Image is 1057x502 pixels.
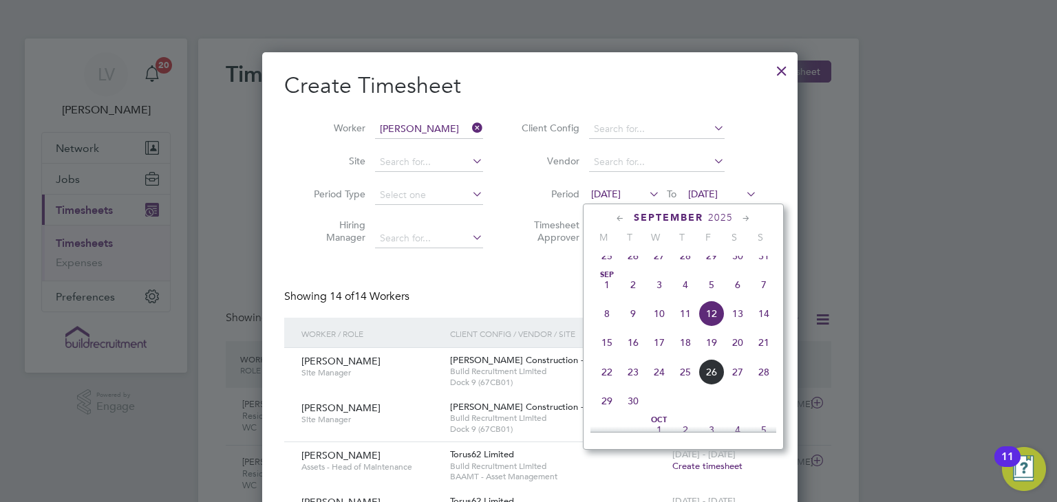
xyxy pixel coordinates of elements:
[589,153,725,172] input: Search for...
[751,417,777,443] span: 5
[301,461,440,472] span: Assets - Head of Maintenance
[698,359,725,385] span: 26
[672,243,698,269] span: 28
[708,212,733,223] span: 2025
[517,155,579,167] label: Vendor
[669,231,695,243] span: T
[590,231,617,243] span: M
[517,122,579,134] label: Client Config
[301,449,381,461] span: [PERSON_NAME]
[751,329,777,356] span: 21
[301,414,440,425] span: Site Manager
[646,417,672,424] span: Oct
[589,120,725,139] input: Search for...
[643,231,669,243] span: W
[725,272,751,298] span: 6
[751,243,777,269] span: 31
[663,185,681,203] span: To
[594,388,620,414] span: 29
[517,188,579,200] label: Period
[751,359,777,385] span: 28
[375,120,483,139] input: Search for...
[450,366,666,377] span: Build Recruitment Limited
[688,188,718,200] span: [DATE]
[725,243,751,269] span: 30
[375,186,483,205] input: Select one
[594,329,620,356] span: 15
[725,359,751,385] span: 27
[646,417,672,443] span: 1
[698,329,725,356] span: 19
[303,188,365,200] label: Period Type
[375,153,483,172] input: Search for...
[594,272,620,279] span: Sep
[594,359,620,385] span: 22
[698,301,725,327] span: 12
[672,329,698,356] span: 18
[450,471,666,482] span: BAAMT - Asset Management
[747,231,773,243] span: S
[1002,447,1046,491] button: Open Resource Center, 11 new notifications
[698,243,725,269] span: 29
[450,448,514,460] span: Torus62 Limited
[751,301,777,327] span: 14
[450,377,666,388] span: Dock 9 (67CB01)
[375,229,483,248] input: Search for...
[330,290,354,303] span: 14 of
[698,272,725,298] span: 5
[617,231,643,243] span: T
[450,461,666,472] span: Build Recruitment Limited
[301,355,381,367] span: [PERSON_NAME]
[646,272,672,298] span: 3
[725,417,751,443] span: 4
[284,72,776,100] h2: Create Timesheet
[298,318,447,349] div: Worker / Role
[672,272,698,298] span: 4
[447,318,670,349] div: Client Config / Vendor / Site
[751,272,777,298] span: 7
[672,448,736,460] span: [DATE] - [DATE]
[517,219,579,243] label: Timesheet Approver
[301,367,440,378] span: Site Manager
[301,402,381,414] span: [PERSON_NAME]
[330,290,409,303] span: 14 Workers
[646,359,672,385] span: 24
[646,329,672,356] span: 17
[672,417,698,443] span: 2
[303,122,365,134] label: Worker
[1001,457,1014,474] div: 11
[594,243,620,269] span: 25
[620,301,646,327] span: 9
[620,388,646,414] span: 30
[698,417,725,443] span: 3
[620,243,646,269] span: 26
[303,155,365,167] label: Site
[591,188,621,200] span: [DATE]
[284,290,412,304] div: Showing
[594,301,620,327] span: 8
[725,301,751,327] span: 13
[620,359,646,385] span: 23
[672,359,698,385] span: 25
[672,301,698,327] span: 11
[695,231,721,243] span: F
[450,354,610,366] span: [PERSON_NAME] Construction - South
[721,231,747,243] span: S
[620,329,646,356] span: 16
[634,212,703,223] span: September
[646,301,672,327] span: 10
[646,243,672,269] span: 27
[450,413,666,424] span: Build Recruitment Limited
[450,401,610,413] span: [PERSON_NAME] Construction - South
[450,424,666,435] span: Dock 9 (67CB01)
[725,329,751,356] span: 20
[303,219,365,243] label: Hiring Manager
[620,272,646,298] span: 2
[672,460,743,472] span: Create timesheet
[594,272,620,298] span: 1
